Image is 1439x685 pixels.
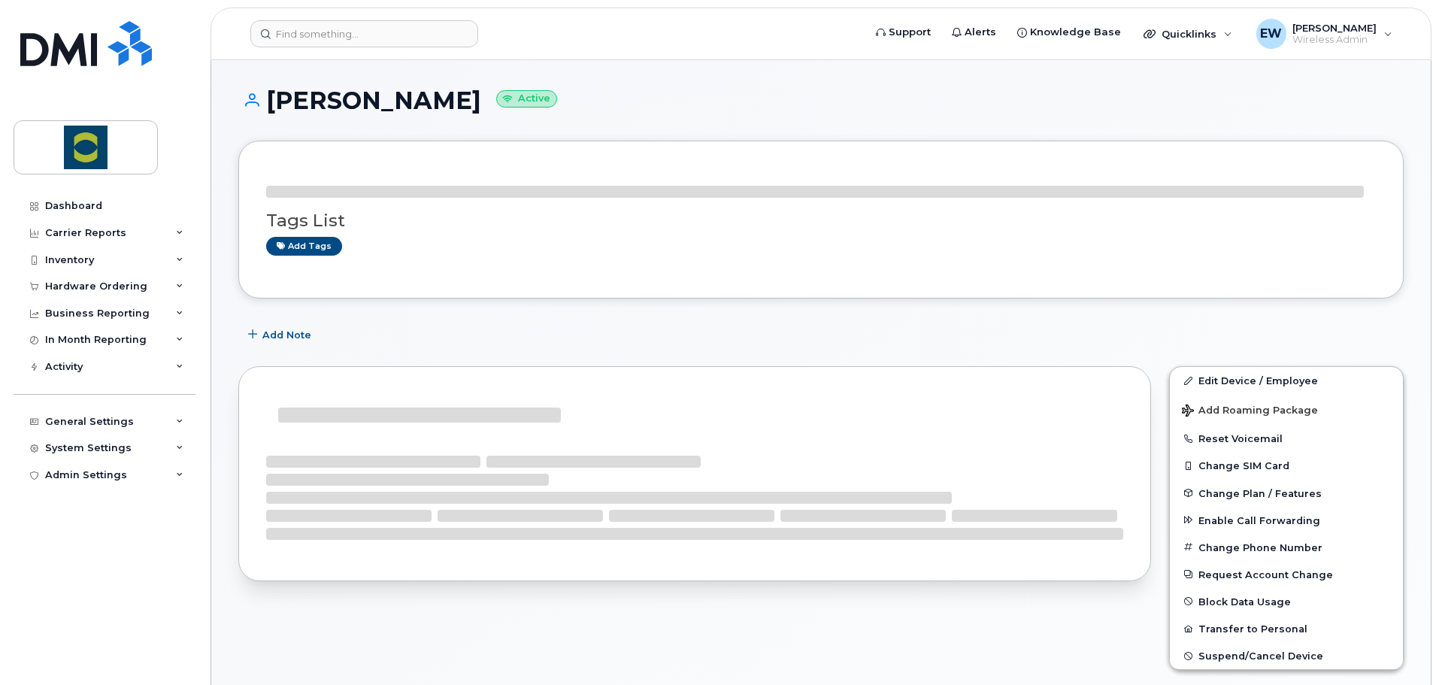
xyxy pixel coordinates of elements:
small: Active [496,90,557,108]
h3: Tags List [266,211,1376,230]
button: Reset Voicemail [1170,425,1403,452]
span: Change Plan / Features [1198,487,1322,499]
span: Suspend/Cancel Device [1198,650,1323,662]
span: Add Note [262,328,311,342]
button: Add Roaming Package [1170,394,1403,425]
button: Transfer to Personal [1170,615,1403,642]
button: Request Account Change [1170,561,1403,588]
span: Enable Call Forwarding [1198,514,1320,526]
button: Block Data Usage [1170,588,1403,615]
a: Edit Device / Employee [1170,367,1403,394]
span: Add Roaming Package [1182,405,1318,419]
button: Change Plan / Features [1170,480,1403,507]
a: Add tags [266,237,342,256]
button: Change Phone Number [1170,534,1403,561]
button: Enable Call Forwarding [1170,507,1403,534]
button: Suspend/Cancel Device [1170,642,1403,669]
button: Change SIM Card [1170,452,1403,479]
h1: [PERSON_NAME] [238,87,1404,114]
button: Add Note [238,321,324,348]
